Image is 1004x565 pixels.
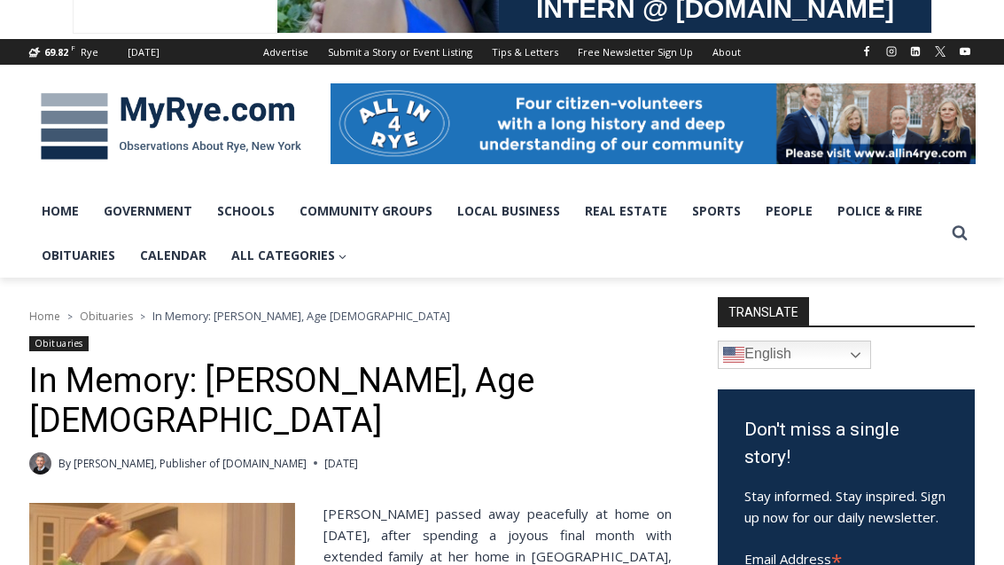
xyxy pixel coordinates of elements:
p: Stay informed. Stay inspired. Sign up now for our daily newsletter. [744,485,948,528]
a: Sports [680,189,753,233]
time: [DATE] [324,455,358,472]
button: Child menu of All Categories [219,233,360,278]
nav: Secondary Navigation [253,39,751,65]
a: Home [29,189,91,233]
a: YouTube [954,41,976,62]
a: Tips & Letters [482,39,568,65]
div: Rye [81,44,98,60]
button: View Search Form [944,217,976,249]
span: Open Tues. - Sun. [PHONE_NUMBER] [5,183,174,250]
strong: TRANSLATE [718,297,809,326]
div: "the precise, almost orchestrated movements of cutting and assembling sushi and [PERSON_NAME] mak... [182,111,252,212]
a: X [930,41,951,62]
a: Calendar [128,233,219,278]
nav: Breadcrumbs [29,307,672,325]
span: In Memory: [PERSON_NAME], Age [DEMOGRAPHIC_DATA] [152,308,450,324]
div: "[PERSON_NAME] and I covered the [DATE] Parade, which was a really eye opening experience as I ha... [448,1,837,172]
a: Submit a Story or Event Listing [318,39,482,65]
div: [DATE] [128,44,160,60]
img: All in for Rye [331,83,976,163]
nav: Primary Navigation [29,189,944,279]
a: Obituaries [29,336,89,351]
h1: In Memory: [PERSON_NAME], Age [DEMOGRAPHIC_DATA] [29,361,672,442]
a: Author image [29,452,51,475]
span: Intern @ [DOMAIN_NAME] [463,177,821,216]
a: Police & Fire [825,189,935,233]
span: > [140,310,145,323]
a: Real Estate [572,189,680,233]
a: Free Newsletter Sign Up [568,39,703,65]
img: en [723,344,744,365]
a: Advertise [253,39,318,65]
a: Government [91,189,205,233]
span: > [67,310,73,323]
h3: Don't miss a single story! [744,416,948,472]
span: By [58,455,71,472]
a: [PERSON_NAME], Publisher of [DOMAIN_NAME] [74,456,307,471]
a: Linkedin [905,41,926,62]
a: Intern @ [DOMAIN_NAME] [426,172,859,221]
a: Obituaries [80,309,133,324]
a: Facebook [856,41,877,62]
a: People [753,189,825,233]
a: Home [29,309,60,324]
a: English [718,341,871,369]
a: About [703,39,751,65]
a: Open Tues. - Sun. [PHONE_NUMBER] [1,178,178,221]
a: Community Groups [287,189,445,233]
span: F [71,43,75,52]
a: Local Business [445,189,572,233]
span: 69.82 [44,45,68,59]
a: Obituaries [29,233,128,278]
a: Schools [205,189,287,233]
a: Instagram [881,41,902,62]
img: MyRye.com [29,81,313,173]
